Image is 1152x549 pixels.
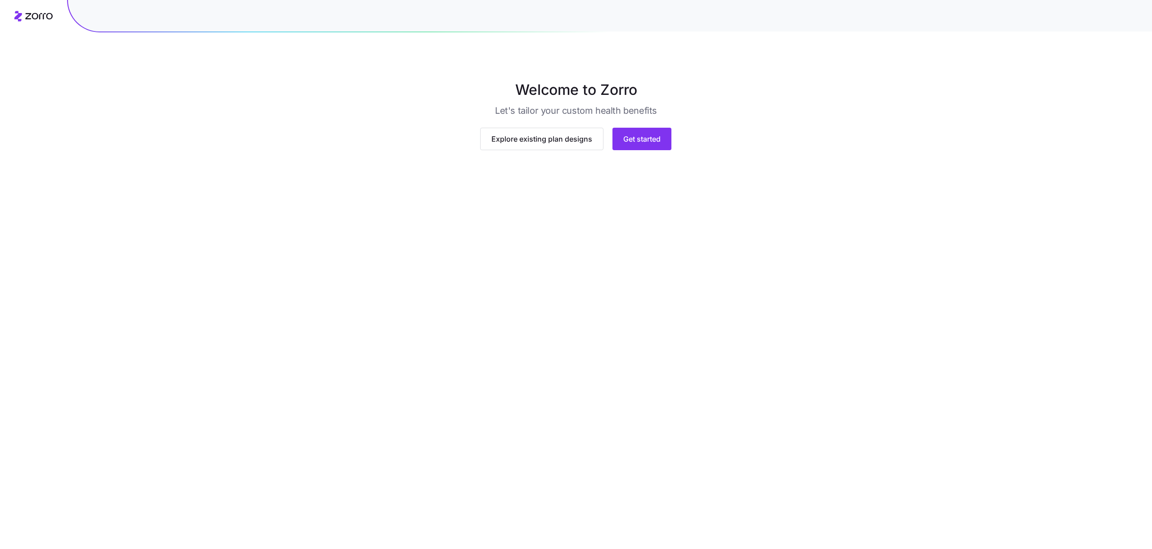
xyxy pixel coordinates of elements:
span: Get started [623,134,661,144]
h3: Let's tailor your custom health benefits [495,104,657,117]
span: Explore existing plan designs [491,134,592,144]
h1: Welcome to Zorro [353,79,799,101]
button: Explore existing plan designs [480,128,603,150]
button: Get started [612,128,671,150]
